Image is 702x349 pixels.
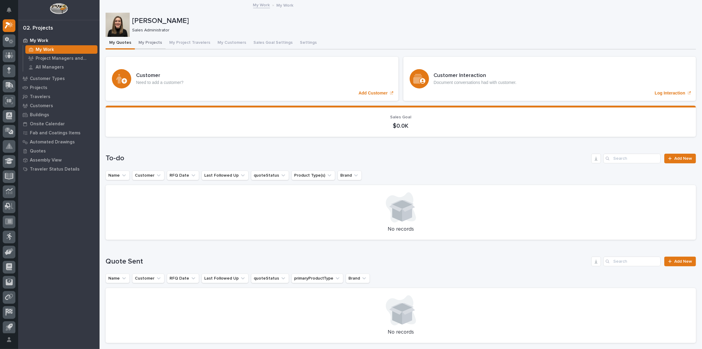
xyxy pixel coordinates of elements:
[18,137,100,146] a: Automated Drawings
[106,274,130,283] button: Name
[359,91,388,96] p: Add Customer
[136,80,183,85] p: Need to add a customer?
[167,171,199,180] button: RFQ Date
[403,57,696,101] a: Log Interaction
[390,115,411,119] span: Sales Goal
[664,154,696,163] a: Add New
[603,154,661,163] input: Search
[18,74,100,83] a: Customer Types
[18,110,100,119] a: Buildings
[106,154,589,163] h1: To-do
[132,17,694,25] p: [PERSON_NAME]
[30,149,46,154] p: Quotes
[296,37,320,50] button: Settings
[251,274,289,283] button: quoteStatus
[136,72,183,79] h3: Customer
[36,47,54,53] p: My Work
[18,146,100,155] a: Quotes
[106,257,589,266] h1: Quote Sent
[253,1,270,8] a: My Work
[30,38,48,43] p: My Work
[434,80,517,85] p: Document conversations had with customer.
[23,25,53,32] div: 02. Projects
[132,171,164,180] button: Customer
[250,37,296,50] button: Sales Goal Settings
[674,156,692,161] span: Add New
[603,257,661,266] input: Search
[18,36,100,45] a: My Work
[202,274,249,283] button: Last Followed Up
[30,94,50,100] p: Travelers
[30,167,80,172] p: Traveler Status Details
[30,76,65,82] p: Customer Types
[23,63,100,71] a: All Managers
[106,57,399,101] a: Add Customer
[434,72,517,79] h3: Customer Interaction
[113,329,689,336] p: No records
[655,91,685,96] p: Log Interaction
[338,171,362,180] button: Brand
[18,101,100,110] a: Customers
[30,103,53,109] p: Customers
[23,45,100,54] a: My Work
[18,119,100,128] a: Onsite Calendar
[30,85,47,91] p: Projects
[346,274,370,283] button: Brand
[36,56,95,61] p: Project Managers and Engineers
[664,257,696,266] a: Add New
[113,122,689,130] p: $0.0K
[18,128,100,137] a: Fab and Coatings Items
[106,37,135,50] button: My Quotes
[8,7,15,17] div: Notifications
[30,121,65,127] p: Onsite Calendar
[166,37,214,50] button: My Project Travelers
[214,37,250,50] button: My Customers
[113,226,689,233] p: No records
[277,2,294,8] p: My Work
[18,83,100,92] a: Projects
[18,155,100,165] a: Assembly View
[23,54,100,62] a: Project Managers and Engineers
[132,28,691,33] p: Sales Administrator
[106,171,130,180] button: Name
[3,4,15,16] button: Notifications
[30,130,81,136] p: Fab and Coatings Items
[18,92,100,101] a: Travelers
[18,165,100,174] a: Traveler Status Details
[251,171,289,180] button: quoteStatus
[291,171,335,180] button: Product Type(s)
[30,112,49,118] p: Buildings
[50,3,68,14] img: Workspace Logo
[30,158,62,163] p: Assembly View
[132,274,164,283] button: Customer
[291,274,343,283] button: primaryProductType
[36,65,64,70] p: All Managers
[167,274,199,283] button: RFQ Date
[30,139,75,145] p: Automated Drawings
[202,171,249,180] button: Last Followed Up
[135,37,166,50] button: My Projects
[674,259,692,264] span: Add New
